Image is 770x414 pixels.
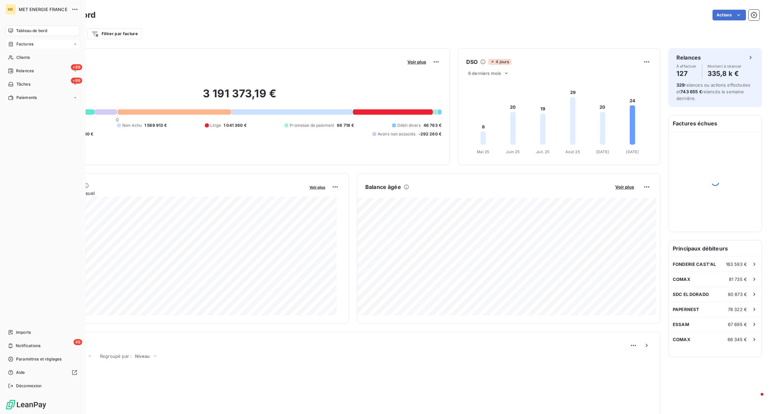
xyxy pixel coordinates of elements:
[71,64,82,70] span: +99
[19,7,68,12] span: MET ENERGIE FRANCE
[673,307,699,312] span: PAPERNEST
[5,399,47,410] img: Logo LeanPay
[210,122,221,128] span: Litige
[116,117,119,122] span: 0
[16,81,30,87] span: Tâches
[378,131,416,137] span: Avoirs non associés
[71,78,82,84] span: +99
[365,183,401,191] h6: Balance âgée
[613,184,636,190] button: Voir plus
[5,367,80,378] a: Aide
[16,41,33,47] span: Factures
[615,184,634,190] span: Voir plus
[729,277,747,282] span: 81 735 €
[16,383,42,389] span: Déconnexion
[16,95,37,101] span: Paiements
[673,292,709,297] span: SDC EL DORADO
[16,55,30,61] span: Clients
[468,71,501,76] span: 6 derniers mois
[708,68,742,79] h4: 335,8 k €
[100,353,132,359] span: Regroupé par :
[122,122,142,128] span: Non-échu
[673,277,690,282] span: COMAX
[669,240,762,256] h6: Principaux débiteurs
[87,28,142,39] button: Filtrer par facture
[307,184,327,190] button: Voir plus
[676,82,684,88] span: 329
[673,262,716,267] span: FONDERIE CAST'AL
[418,131,442,137] span: -292 260 €
[74,339,82,345] span: 49
[596,149,609,154] tspan: [DATE]
[16,370,25,376] span: Aide
[38,87,441,107] h2: 3 191 373,19 €
[713,10,746,20] button: Actions
[16,68,34,74] span: Relances
[708,64,742,68] span: Montant à relancer
[747,391,763,407] iframe: Intercom live chat
[405,59,428,65] button: Voir plus
[224,122,247,128] span: 1 041 360 €
[728,292,747,297] span: 80 873 €
[466,58,478,66] h6: DSO
[309,185,325,190] span: Voir plus
[676,54,701,62] h6: Relances
[290,122,334,128] span: Promesse de paiement
[676,82,750,101] span: relances ou actions effectuées et relancés la semaine dernière.
[488,59,511,65] span: 4 jours
[669,115,762,131] h6: Factures échues
[407,59,426,65] span: Voir plus
[726,262,747,267] span: 163 593 €
[676,64,696,68] span: À effectuer
[477,149,489,154] tspan: Mai 25
[536,149,549,154] tspan: Juil. 25
[38,190,305,197] span: Chiffre d'affaires mensuel
[676,68,696,79] h4: 127
[16,329,31,335] span: Imports
[673,322,689,327] span: ESSAM
[728,322,747,327] span: 67 695 €
[135,353,150,359] span: Niveau
[5,4,16,15] div: ME
[16,356,61,362] span: Paramètres et réglages
[565,149,580,154] tspan: Août 25
[680,89,702,94] span: 743 655 €
[728,307,747,312] span: 78 322 €
[16,343,40,349] span: Notifications
[728,337,747,342] span: 66 345 €
[397,122,421,128] span: Débit divers
[626,149,639,154] tspan: [DATE]
[673,337,690,342] span: COMAX
[423,122,441,128] span: 46 763 €
[337,122,354,128] span: 66 718 €
[144,122,167,128] span: 1 589 913 €
[506,149,520,154] tspan: Juin 25
[16,28,47,34] span: Tableau de bord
